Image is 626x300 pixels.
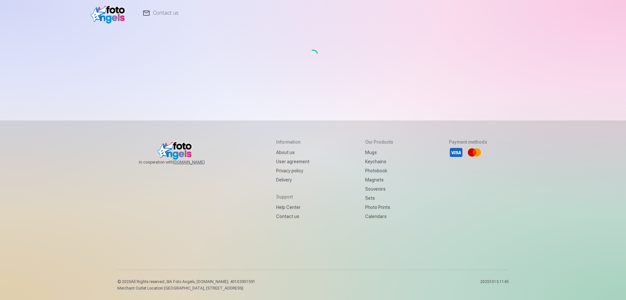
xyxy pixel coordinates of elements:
[276,148,309,157] a: About us
[365,139,393,145] h5: Our products
[276,166,309,175] a: Privacy policy
[365,166,393,175] a: Photobook
[117,279,255,284] p: © 2025 All Rights reserved. ,
[276,212,309,221] a: Contact us
[276,194,309,200] h5: Support
[365,148,393,157] a: Mugs
[276,139,309,145] h5: Information
[276,175,309,184] a: Delivery
[467,145,482,160] li: Mastercard
[449,145,463,160] li: Visa
[365,184,393,194] a: Souvenirs
[480,279,509,291] p: 20251013.1145
[276,203,309,212] a: Help Center
[365,212,393,221] a: Calendars
[365,194,393,203] a: Sets
[173,160,220,165] a: [DOMAIN_NAME]
[139,160,220,165] span: In cooperation with
[449,139,487,145] h5: Payment methods
[91,3,128,24] img: /v1
[365,157,393,166] a: Keychains
[166,279,255,284] span: SIA Foto Angels, [DOMAIN_NAME]. 40103901591
[117,286,255,291] p: Merchant Outlet Location [GEOGRAPHIC_DATA], [STREET_ADDRESS]
[365,175,393,184] a: Magnets
[365,203,393,212] a: Photo prints
[276,157,309,166] a: User agreement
